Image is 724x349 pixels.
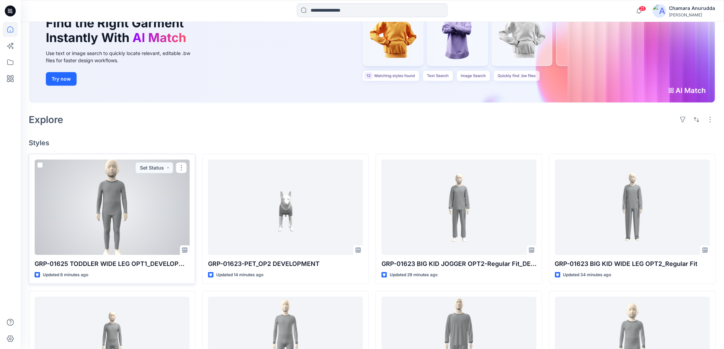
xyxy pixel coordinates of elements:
[382,259,536,269] p: GRP-01623 BIG KID JOGGER OPT2-Regular Fit_DEVELOPMENT
[35,160,190,255] a: GRP-01625 TODDLER WIDE LEG OPT1_DEVELOPMENT
[208,160,363,255] a: GRP-01623-PET_OP2 DEVELOPMENT
[46,72,77,86] button: Try now
[563,271,611,279] p: Updated 34 minutes ago
[29,139,716,147] h4: Styles
[669,4,715,12] div: Chamara Anurudda
[35,259,190,269] p: GRP-01625 TODDLER WIDE LEG OPT1_DEVELOPMENT
[669,12,715,17] div: [PERSON_NAME]
[216,271,263,279] p: Updated 14 minutes ago
[46,16,190,45] h1: Find the Right Garment Instantly With
[382,160,536,255] a: GRP-01623 BIG KID JOGGER OPT2-Regular Fit_DEVELOPMENT
[46,50,200,64] div: Use text or image search to quickly locate relevant, editable .bw files for faster design workflows.
[639,6,646,11] span: 21
[555,259,710,269] p: GRP-01623 BIG KID WIDE LEG OPT2_Regular Fit
[208,259,363,269] p: GRP-01623-PET_OP2 DEVELOPMENT
[43,271,88,279] p: Updated 8 minutes ago
[653,4,667,18] img: avatar
[555,160,710,255] a: GRP-01623 BIG KID WIDE LEG OPT2_Regular Fit
[132,30,186,45] span: AI Match
[29,114,63,125] h2: Explore
[390,271,438,279] p: Updated 29 minutes ago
